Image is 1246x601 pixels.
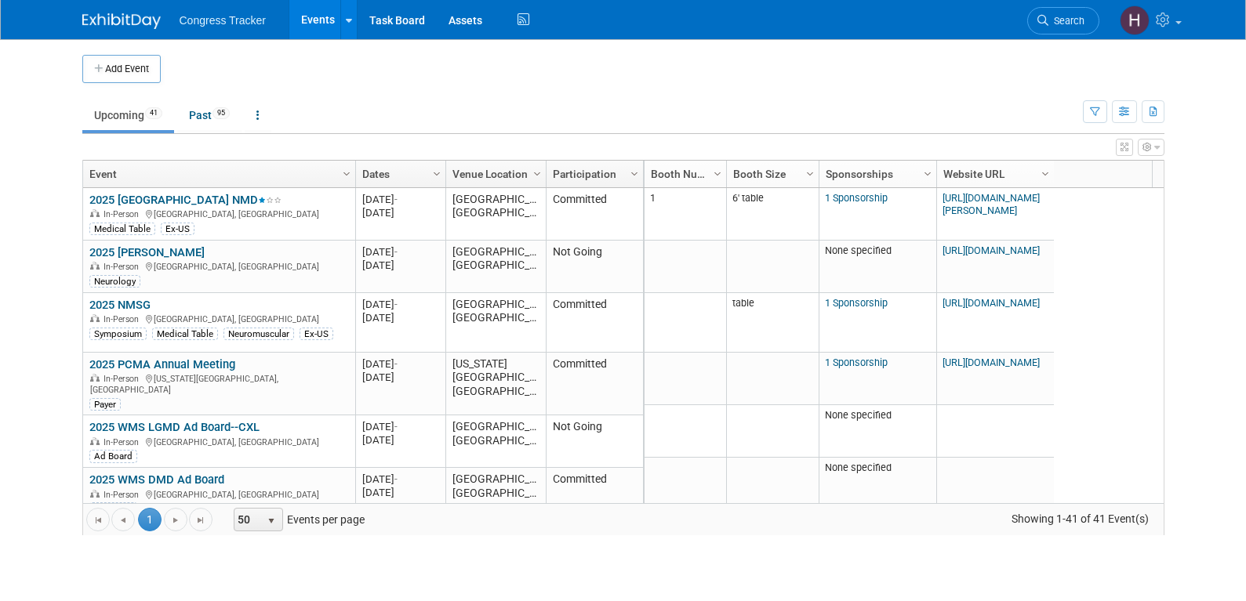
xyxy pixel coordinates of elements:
a: Go to the last page [189,508,213,531]
a: Venue Location [452,161,536,187]
button: Add Event [82,55,161,83]
div: [DATE] [362,357,438,371]
img: In-Person Event [90,262,100,270]
div: [DATE] [362,311,438,324]
span: 95 [213,107,230,119]
span: Column Settings [1039,168,1052,180]
span: Go to the first page [92,514,104,527]
a: [URL][DOMAIN_NAME] [943,357,1040,368]
span: In-Person [104,490,143,500]
a: Column Settings [1037,161,1054,184]
div: Ex-US [161,223,194,235]
span: Column Settings [628,168,641,180]
td: [GEOGRAPHIC_DATA], [GEOGRAPHIC_DATA] [445,241,546,293]
img: In-Person Event [90,374,100,382]
span: In-Person [104,209,143,219]
span: In-Person [104,262,143,272]
div: [GEOGRAPHIC_DATA], [GEOGRAPHIC_DATA] [89,207,348,220]
span: Column Settings [804,168,816,180]
a: Upcoming41 [82,100,174,130]
span: - [394,246,398,258]
span: None specified [825,462,892,473]
div: [DATE] [362,486,438,499]
div: [DATE] [362,433,438,447]
a: Go to the previous page [111,508,135,531]
td: [GEOGRAPHIC_DATA], [GEOGRAPHIC_DATA] [445,293,546,353]
td: Committed [546,188,643,241]
div: Ad Board [89,450,137,462]
span: Go to the next page [169,514,182,527]
a: 2025 [GEOGRAPHIC_DATA] NMD [89,193,282,207]
div: Medical Table [152,328,218,340]
td: Not Going [546,241,643,293]
a: [URL][DOMAIN_NAME] [943,244,1040,256]
div: [GEOGRAPHIC_DATA], [GEOGRAPHIC_DATA] [89,312,348,325]
a: Website URL [943,161,1044,187]
a: Sponsorships [826,161,926,187]
td: 1 [645,188,726,241]
a: Column Settings [801,161,819,184]
a: Event [89,161,345,187]
img: ExhibitDay [82,13,161,29]
img: In-Person Event [90,490,100,498]
img: In-Person Event [90,209,100,217]
span: Column Settings [340,168,353,180]
span: In-Person [104,437,143,447]
img: In-Person Event [90,437,100,445]
span: select [265,515,278,527]
div: Medical Table [89,223,155,235]
a: Column Settings [529,161,546,184]
span: Search [1048,15,1084,27]
a: Column Settings [428,161,445,184]
span: Go to the previous page [117,514,129,527]
span: - [394,358,398,370]
div: [DATE] [362,259,438,272]
a: [URL][DOMAIN_NAME] [943,297,1040,309]
div: Ex-US [300,328,333,340]
a: Dates [362,161,435,187]
img: Heather Jones [1120,5,1150,35]
img: In-Person Event [90,314,100,322]
span: None specified [825,409,892,421]
td: [GEOGRAPHIC_DATA], [GEOGRAPHIC_DATA] [445,468,546,520]
div: Neuromuscular [223,328,294,340]
td: Committed [546,353,643,415]
span: - [394,299,398,310]
span: Congress Tracker [180,14,266,27]
td: [GEOGRAPHIC_DATA], [GEOGRAPHIC_DATA] [445,188,546,241]
div: [DATE] [362,206,438,219]
td: table [726,293,819,353]
span: In-Person [104,314,143,324]
span: - [394,421,398,433]
span: - [394,194,398,205]
a: Go to the first page [86,508,110,531]
div: [DATE] [362,193,438,206]
span: Column Settings [430,168,443,180]
a: Search [1027,7,1099,34]
a: Booth Size [733,161,808,187]
a: Go to the next page [164,508,187,531]
a: 2025 WMS LGMD Ad Board--CXL [89,420,260,434]
div: [GEOGRAPHIC_DATA], [GEOGRAPHIC_DATA] [89,487,348,501]
a: 1 Sponsorship [825,192,888,204]
a: [URL][DOMAIN_NAME][PERSON_NAME] [943,192,1040,216]
td: Committed [546,468,643,520]
span: In-Person [104,374,143,384]
span: Column Settings [921,168,934,180]
a: Participation [553,161,633,187]
a: 2025 WMS DMD Ad Board [89,472,224,487]
div: [US_STATE][GEOGRAPHIC_DATA], [GEOGRAPHIC_DATA] [89,371,348,395]
div: [GEOGRAPHIC_DATA], [GEOGRAPHIC_DATA] [89,259,348,273]
a: 1 Sponsorship [825,297,888,309]
a: 2025 [PERSON_NAME] [89,245,205,259]
div: [DATE] [362,472,438,486]
a: Column Settings [919,161,936,184]
a: 2025 PCMA Annual Meeting [89,357,235,371]
td: [GEOGRAPHIC_DATA], [GEOGRAPHIC_DATA] [445,415,546,468]
span: 50 [234,509,261,530]
a: Column Settings [338,161,355,184]
span: 41 [145,107,162,119]
a: Past95 [177,100,242,130]
div: [DATE] [362,371,438,384]
a: Column Settings [709,161,726,184]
